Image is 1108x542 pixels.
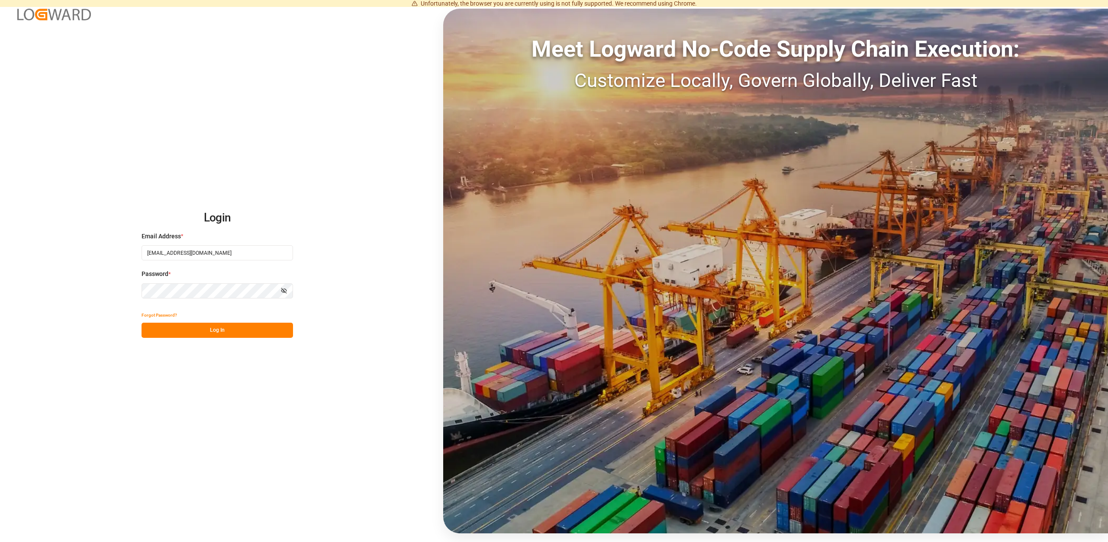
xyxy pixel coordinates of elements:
div: Customize Locally, Govern Globally, Deliver Fast [443,66,1108,95]
img: Logward_new_orange.png [17,9,91,20]
button: Log In [142,323,293,338]
span: Password [142,269,168,279]
button: Forgot Password? [142,308,177,323]
input: Enter your email [142,245,293,260]
div: Meet Logward No-Code Supply Chain Execution: [443,32,1108,66]
span: Email Address [142,232,181,241]
h2: Login [142,204,293,232]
